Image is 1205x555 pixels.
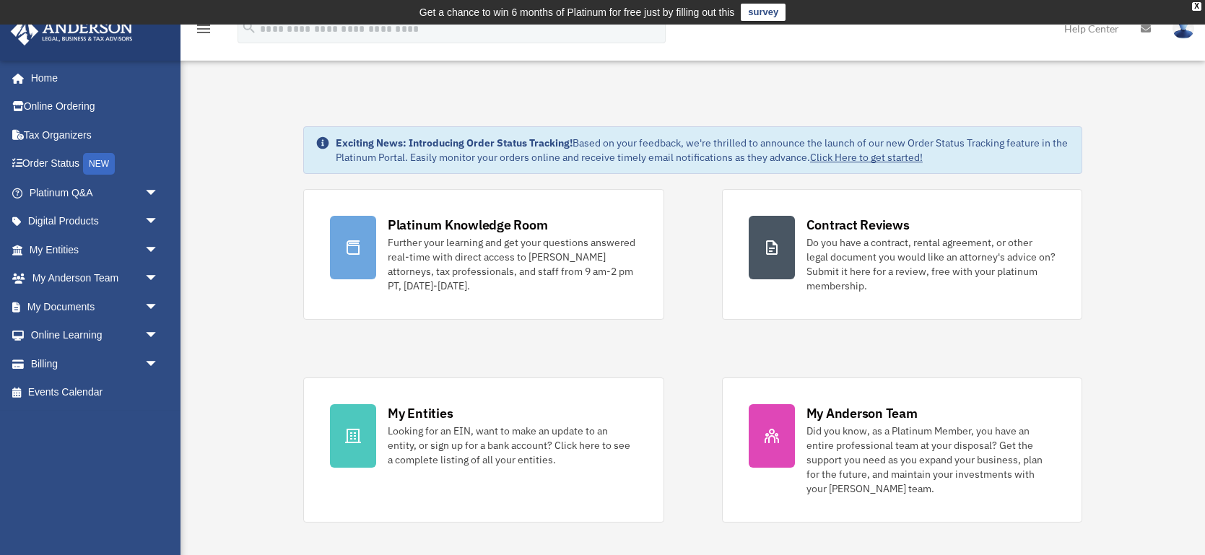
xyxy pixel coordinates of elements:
div: Do you have a contract, rental agreement, or other legal document you would like an attorney's ad... [806,235,1056,293]
a: My Entities Looking for an EIN, want to make an update to an entity, or sign up for a bank accoun... [303,377,664,523]
div: Did you know, as a Platinum Member, you have an entire professional team at your disposal? Get th... [806,424,1056,496]
i: search [241,19,257,35]
span: arrow_drop_down [144,207,173,237]
span: arrow_drop_down [144,178,173,208]
a: survey [741,4,786,21]
img: User Pic [1173,18,1194,39]
span: arrow_drop_down [144,264,173,294]
span: arrow_drop_down [144,292,173,322]
span: arrow_drop_down [144,321,173,351]
div: Further your learning and get your questions answered real-time with direct access to [PERSON_NAM... [388,235,638,293]
i: menu [195,20,212,38]
a: Tax Organizers [10,121,180,149]
a: Click Here to get started! [810,151,923,164]
a: My Documentsarrow_drop_down [10,292,180,321]
div: close [1192,2,1201,11]
strong: Exciting News: Introducing Order Status Tracking! [336,136,573,149]
div: My Anderson Team [806,404,918,422]
div: Platinum Knowledge Room [388,216,548,234]
a: Billingarrow_drop_down [10,349,180,378]
div: Contract Reviews [806,216,910,234]
div: Looking for an EIN, want to make an update to an entity, or sign up for a bank account? Click her... [388,424,638,467]
div: Based on your feedback, we're thrilled to announce the launch of our new Order Status Tracking fe... [336,136,1070,165]
span: arrow_drop_down [144,349,173,379]
div: NEW [83,153,115,175]
a: My Anderson Team Did you know, as a Platinum Member, you have an entire professional team at your... [722,377,1083,523]
div: Get a chance to win 6 months of Platinum for free just by filling out this [419,4,735,21]
a: Home [10,64,173,92]
span: arrow_drop_down [144,235,173,265]
div: My Entities [388,404,453,422]
a: menu [195,25,212,38]
a: Order StatusNEW [10,149,180,179]
a: My Anderson Teamarrow_drop_down [10,264,180,293]
a: Digital Productsarrow_drop_down [10,207,180,236]
a: Platinum Knowledge Room Further your learning and get your questions answered real-time with dire... [303,189,664,320]
a: Contract Reviews Do you have a contract, rental agreement, or other legal document you would like... [722,189,1083,320]
img: Anderson Advisors Platinum Portal [6,17,137,45]
a: Online Ordering [10,92,180,121]
a: My Entitiesarrow_drop_down [10,235,180,264]
a: Online Learningarrow_drop_down [10,321,180,350]
a: Events Calendar [10,378,180,407]
a: Platinum Q&Aarrow_drop_down [10,178,180,207]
